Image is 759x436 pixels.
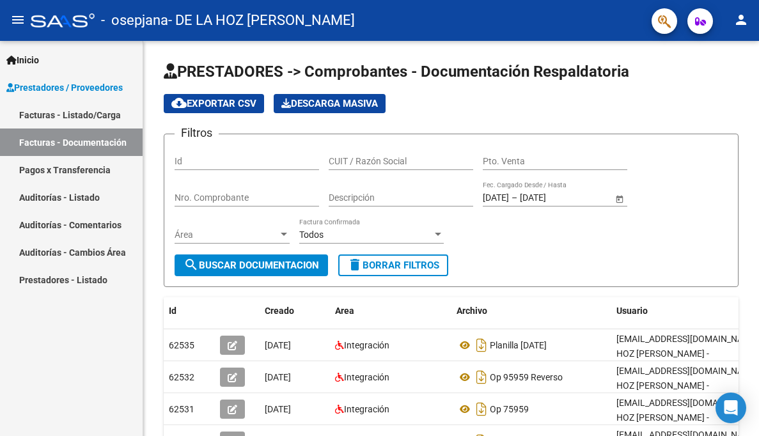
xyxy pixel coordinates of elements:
[457,306,487,316] span: Archivo
[344,372,389,382] span: Integración
[175,124,219,142] h3: Filtros
[490,340,547,350] span: Planilla [DATE]
[274,94,386,113] button: Descarga Masiva
[473,399,490,419] i: Descargar documento
[6,53,39,67] span: Inicio
[490,372,563,382] span: Op 95959 Reverso
[473,335,490,355] i: Descargar documento
[344,404,389,414] span: Integración
[733,12,749,27] mat-icon: person
[184,260,319,271] span: Buscar Documentacion
[10,12,26,27] mat-icon: menu
[344,340,389,350] span: Integración
[101,6,168,35] span: - osepjana
[171,98,256,109] span: Exportar CSV
[716,393,746,423] div: Open Intercom Messenger
[330,297,451,325] datatable-header-cell: Area
[184,257,199,272] mat-icon: search
[483,192,509,203] input: Fecha inicio
[164,94,264,113] button: Exportar CSV
[265,340,291,350] span: [DATE]
[169,372,194,382] span: 62532
[171,95,187,111] mat-icon: cloud_download
[490,404,529,414] span: Op 75959
[451,297,611,325] datatable-header-cell: Archivo
[265,372,291,382] span: [DATE]
[6,81,123,95] span: Prestadores / Proveedores
[265,306,294,316] span: Creado
[164,297,215,325] datatable-header-cell: Id
[281,98,378,109] span: Descarga Masiva
[512,192,517,203] span: –
[265,404,291,414] span: [DATE]
[347,260,439,271] span: Borrar Filtros
[260,297,330,325] datatable-header-cell: Creado
[175,254,328,276] button: Buscar Documentacion
[164,63,629,81] span: PRESTADORES -> Comprobantes - Documentación Respaldatoria
[274,94,386,113] app-download-masive: Descarga masiva de comprobantes (adjuntos)
[299,230,324,240] span: Todos
[169,340,194,350] span: 62535
[616,306,648,316] span: Usuario
[520,192,583,203] input: Fecha fin
[335,306,354,316] span: Area
[169,306,176,316] span: Id
[338,254,448,276] button: Borrar Filtros
[169,404,194,414] span: 62531
[613,192,626,205] button: Open calendar
[347,257,363,272] mat-icon: delete
[168,6,355,35] span: - DE LA HOZ [PERSON_NAME]
[473,367,490,387] i: Descargar documento
[175,230,278,240] span: Área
